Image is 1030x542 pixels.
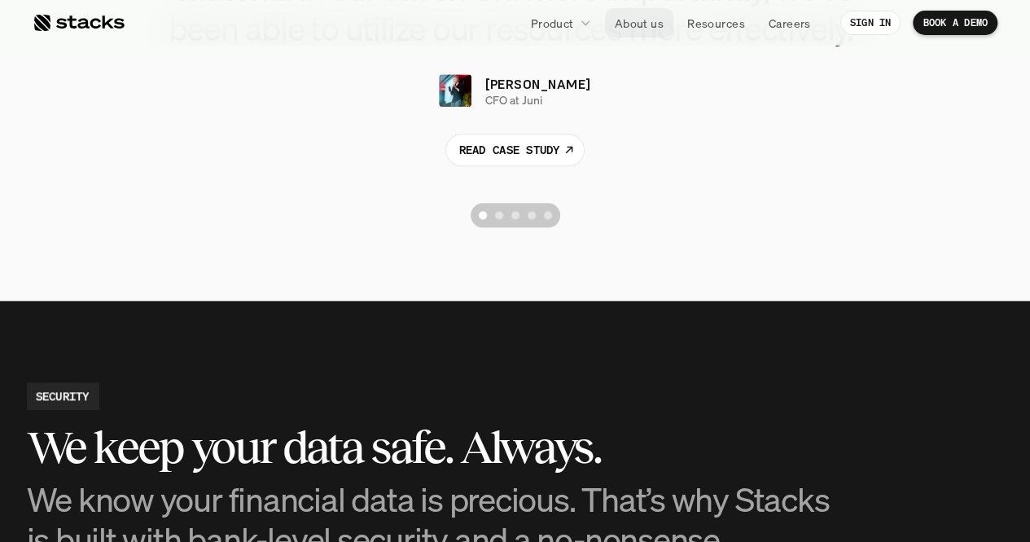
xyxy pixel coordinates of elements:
p: Product [531,15,574,32]
p: CFO at Juni [484,94,541,108]
p: READ CASE STUDY [458,141,559,158]
h2: SECURITY [36,387,90,404]
a: About us [605,8,673,37]
p: [PERSON_NAME] [484,74,590,94]
button: Scroll to page 3 [507,203,524,227]
p: Careers [769,15,811,32]
a: SIGN IN [840,11,901,35]
p: SIGN IN [850,17,892,29]
button: Scroll to page 1 [471,203,491,227]
h3: We keep your data safe. Always. [27,422,841,473]
p: About us [615,15,664,32]
a: Privacy Policy [192,311,264,322]
a: BOOK A DEMO [913,11,997,35]
p: BOOK A DEMO [923,17,988,29]
button: Scroll to page 4 [524,203,540,227]
button: Scroll to page 2 [491,203,507,227]
button: Scroll to page 5 [540,203,560,227]
a: Careers [759,8,821,37]
a: Resources [677,8,755,37]
p: Resources [687,15,745,32]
